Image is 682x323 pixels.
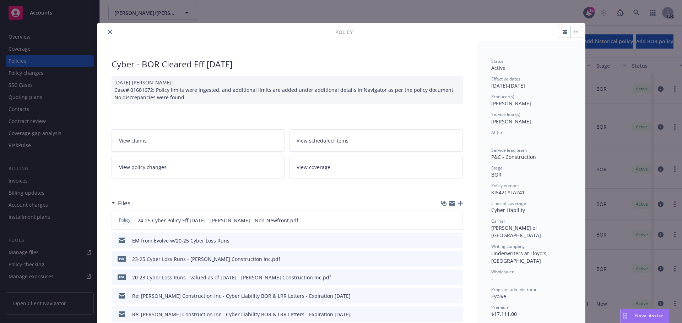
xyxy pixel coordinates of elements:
div: Re: [PERSON_NAME] Construction Inc - Cyber Liability BOR & LRR Letters - Expiration [DATE] [132,311,351,318]
span: BOR [491,171,502,178]
div: Cyber - BOR Cleared Eff [DATE] [112,58,463,70]
span: Policy [118,217,132,223]
button: close [106,28,114,36]
div: Files [112,199,130,208]
button: preview file [453,217,460,224]
a: View claims [112,129,285,152]
span: Service lead team [491,147,527,153]
a: View scheduled items [289,129,463,152]
span: KI542CYLA241 [491,189,525,196]
button: preview file [454,274,460,281]
div: 23-25 Cyber Loss Runs - [PERSON_NAME] Construction Inc.pdf [132,255,280,263]
button: download file [442,255,448,263]
button: preview file [454,292,460,300]
span: Service lead(s) [491,111,520,117]
h3: Files [118,199,130,208]
span: Carrier [491,218,505,224]
span: pdf [118,256,126,261]
span: - [491,275,493,282]
span: Writing company [491,243,525,249]
div: [DATE] - [DATE] [491,76,571,89]
span: View scheduled items [297,137,348,144]
span: Policy [335,28,353,36]
span: Premium [491,304,509,310]
span: Underwriters at Lloyd's, [GEOGRAPHIC_DATA] [491,250,549,264]
span: 24-25 Cyber Policy Eff [DATE] - [PERSON_NAME] - Non-Newfront.pdf [137,217,298,224]
span: [PERSON_NAME] [491,100,531,107]
a: View coverage [289,156,463,178]
div: Re: [PERSON_NAME] Construction Inc - Cyber Liability BOR & LRR Letters - Expiration [DATE] [132,292,351,300]
button: download file [442,217,448,224]
button: download file [442,311,448,318]
span: Program administrator [491,286,537,293]
a: View policy changes [112,156,285,178]
button: Nova Assist [620,309,669,323]
span: Lines of coverage [491,200,526,206]
div: EM from Evolve w/20-25 Cyber Loss Runs [132,237,229,244]
button: preview file [454,237,460,244]
span: Wholesaler [491,269,514,275]
button: download file [442,292,448,300]
span: View claims [119,137,147,144]
span: Stage [491,165,503,171]
span: Evolve [491,293,506,300]
span: Active [491,65,505,71]
span: Effective dates [491,76,520,82]
span: $17,111.00 [491,311,517,317]
span: View coverage [297,163,330,171]
span: Producer(s) [491,94,514,100]
div: Drag to move [621,309,629,323]
span: View policy changes [119,163,167,171]
span: Nova Assist [635,313,663,319]
div: [DATE] [PERSON_NAME]: Case# 01601672: Policy limits were ingested, and additional limits are adde... [112,76,463,104]
span: AC(s) [491,129,502,135]
div: Cyber Liability [491,206,571,214]
button: download file [442,237,448,244]
button: preview file [454,255,460,263]
span: [PERSON_NAME] [491,118,531,125]
span: Status [491,58,504,64]
div: 20-23 Cyber Loss Runs - valued as of [DATE] - [PERSON_NAME] Construction Inc.pdf [132,274,331,281]
span: [PERSON_NAME] of [GEOGRAPHIC_DATA] [491,224,541,239]
button: download file [442,274,448,281]
span: - [491,136,493,143]
span: P&C - Construction [491,154,536,160]
span: Policy number [491,183,519,189]
button: preview file [454,311,460,318]
span: pdf [118,274,126,280]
